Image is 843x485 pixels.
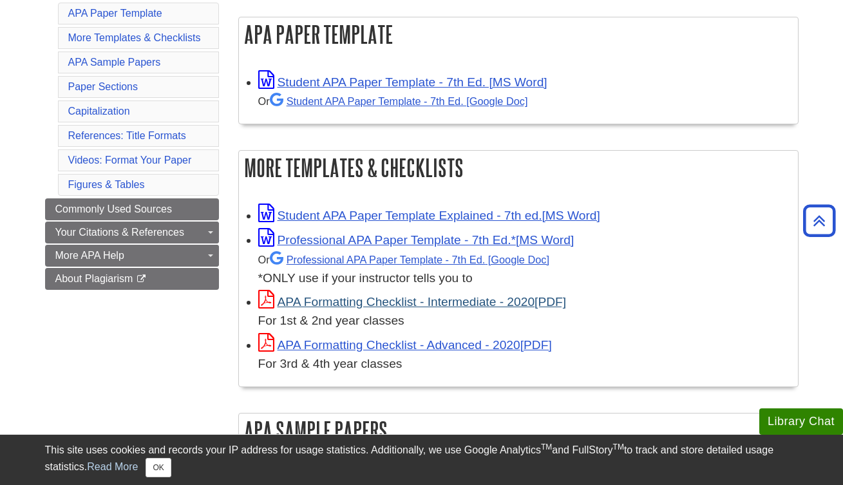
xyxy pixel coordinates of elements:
h2: More Templates & Checklists [239,151,798,185]
span: Your Citations & References [55,227,184,238]
a: Back to Top [799,212,840,229]
h2: APA Paper Template [239,17,798,52]
a: Paper Sections [68,81,138,92]
a: Videos: Format Your Paper [68,155,192,166]
small: Or [258,254,549,265]
a: Your Citations & References [45,222,219,243]
a: APA Sample Papers [68,57,161,68]
span: Commonly Used Sources [55,204,172,214]
a: Student APA Paper Template - 7th Ed. [Google Doc] [270,95,528,107]
h2: APA Sample Papers [239,414,798,448]
a: More APA Help [45,245,219,267]
a: Link opens in new window [258,209,600,222]
span: More APA Help [55,250,124,261]
div: *ONLY use if your instructor tells you to [258,250,791,288]
a: Read More [87,461,138,472]
a: Professional APA Paper Template - 7th Ed. [270,254,549,265]
a: More Templates & Checklists [68,32,201,43]
a: About Plagiarism [45,268,219,290]
button: Library Chat [759,408,843,435]
a: Commonly Used Sources [45,198,219,220]
div: For 1st & 2nd year classes [258,312,791,330]
span: About Plagiarism [55,273,133,284]
small: Or [258,95,528,107]
button: Close [146,458,171,477]
a: Figures & Tables [68,179,145,190]
sup: TM [541,442,552,452]
i: This link opens in a new window [136,275,147,283]
a: Link opens in new window [258,338,552,352]
a: Capitalization [68,106,130,117]
a: Link opens in new window [258,233,574,247]
div: For 3rd & 4th year classes [258,355,791,374]
a: APA Paper Template [68,8,162,19]
a: Link opens in new window [258,75,547,89]
sup: TM [613,442,624,452]
div: This site uses cookies and records your IP address for usage statistics. Additionally, we use Goo... [45,442,799,477]
a: Link opens in new window [258,295,567,309]
a: References: Title Formats [68,130,186,141]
